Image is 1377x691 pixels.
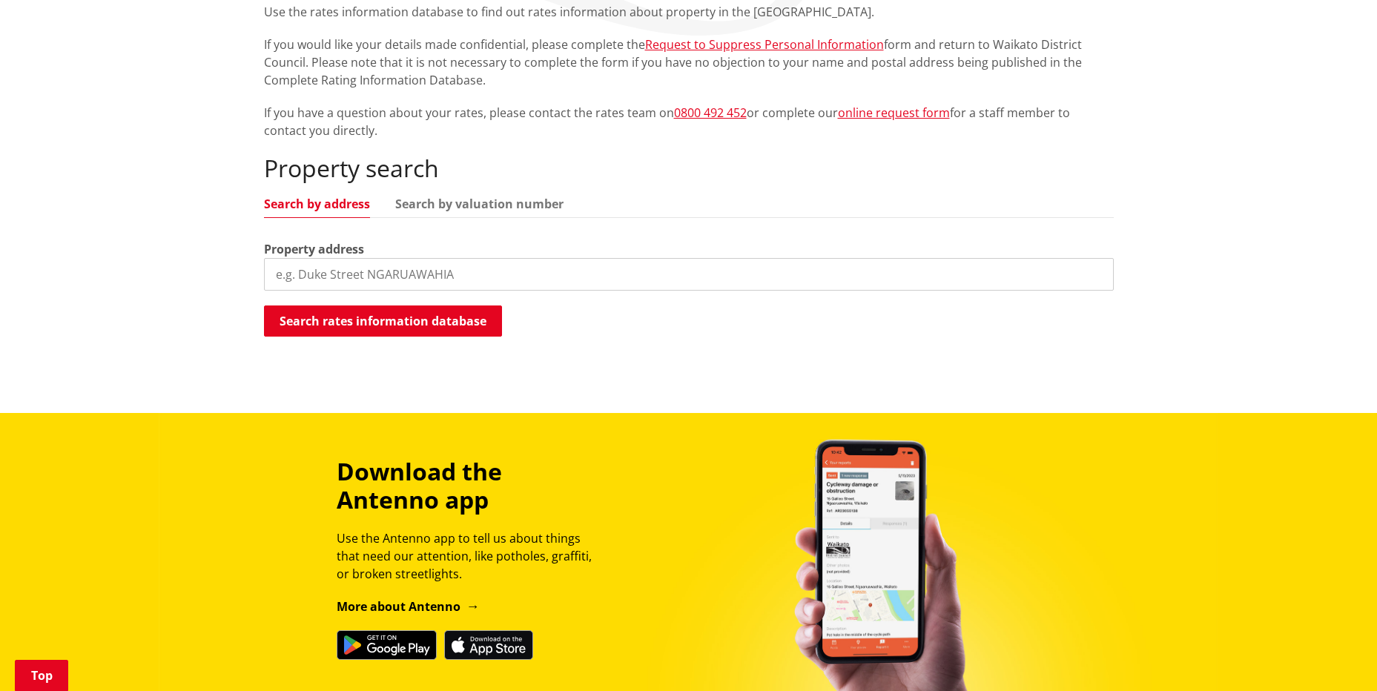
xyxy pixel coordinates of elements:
[337,529,605,583] p: Use the Antenno app to tell us about things that need our attention, like potholes, graffiti, or ...
[337,598,480,615] a: More about Antenno
[1309,629,1362,682] iframe: Messenger Launcher
[337,630,437,660] img: Get it on Google Play
[264,154,1114,182] h2: Property search
[337,457,605,515] h3: Download the Antenno app
[395,198,564,210] a: Search by valuation number
[264,240,364,258] label: Property address
[264,3,1114,21] p: Use the rates information database to find out rates information about property in the [GEOGRAPHI...
[264,305,502,337] button: Search rates information database
[264,104,1114,139] p: If you have a question about your rates, please contact the rates team on or complete our for a s...
[674,105,747,121] a: 0800 492 452
[264,36,1114,89] p: If you would like your details made confidential, please complete the form and return to Waikato ...
[15,660,68,691] a: Top
[264,198,370,210] a: Search by address
[264,258,1114,291] input: e.g. Duke Street NGARUAWAHIA
[838,105,950,121] a: online request form
[645,36,884,53] a: Request to Suppress Personal Information
[444,630,533,660] img: Download on the App Store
